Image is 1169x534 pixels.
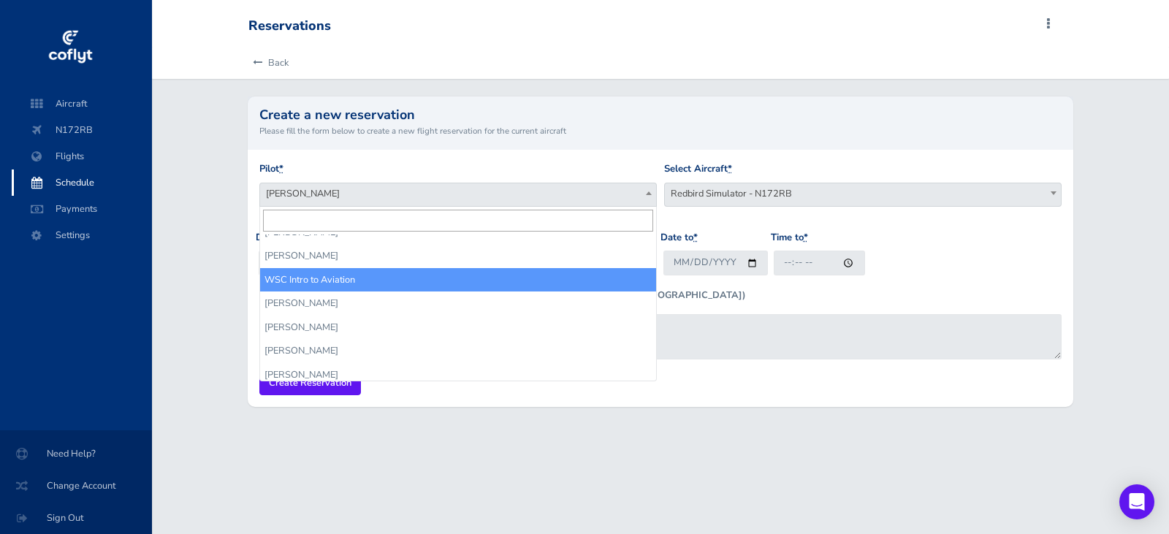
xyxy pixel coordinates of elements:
abbr: required [279,162,283,175]
span: Redbird Simulator - N172RB [665,183,1061,204]
span: Redbird Simulator - N172RB [664,183,1062,207]
li: WSC Intro to Aviation [260,268,656,291]
label: Select Aircraft [664,161,732,177]
li: [PERSON_NAME] [260,291,656,315]
span: Need Help? [18,440,134,467]
span: Sign Out [18,505,134,531]
label: Time to [771,230,808,245]
span: Schedule [26,169,137,196]
abbr: required [693,231,698,244]
abbr: required [728,162,732,175]
input: Create Reservation [259,371,361,395]
li: [PERSON_NAME] [260,363,656,386]
span: Paul Karr [260,183,656,204]
span: Paul Karr [259,183,657,207]
div: Reservations [248,18,331,34]
li: [PERSON_NAME] [260,244,656,267]
p: These times are shown in your selected time zone: [259,288,1062,302]
img: coflyt logo [46,26,94,69]
span: N172RB [26,117,137,143]
small: Please fill the form below to create a new flight reservation for the current aircraft [259,124,1062,137]
label: Date to [660,230,698,245]
span: Payments [26,196,137,222]
div: Open Intercom Messenger [1119,484,1154,519]
a: Back [248,47,289,79]
li: [PERSON_NAME] [260,339,656,362]
li: [PERSON_NAME] [260,316,656,339]
span: Settings [26,222,137,248]
label: Pilot [259,161,283,177]
abbr: required [804,231,808,244]
h2: Create a new reservation [259,108,1062,121]
span: Aircraft [26,91,137,117]
label: Date from [256,230,305,245]
span: Change Account [18,473,134,499]
span: Flights [26,143,137,169]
